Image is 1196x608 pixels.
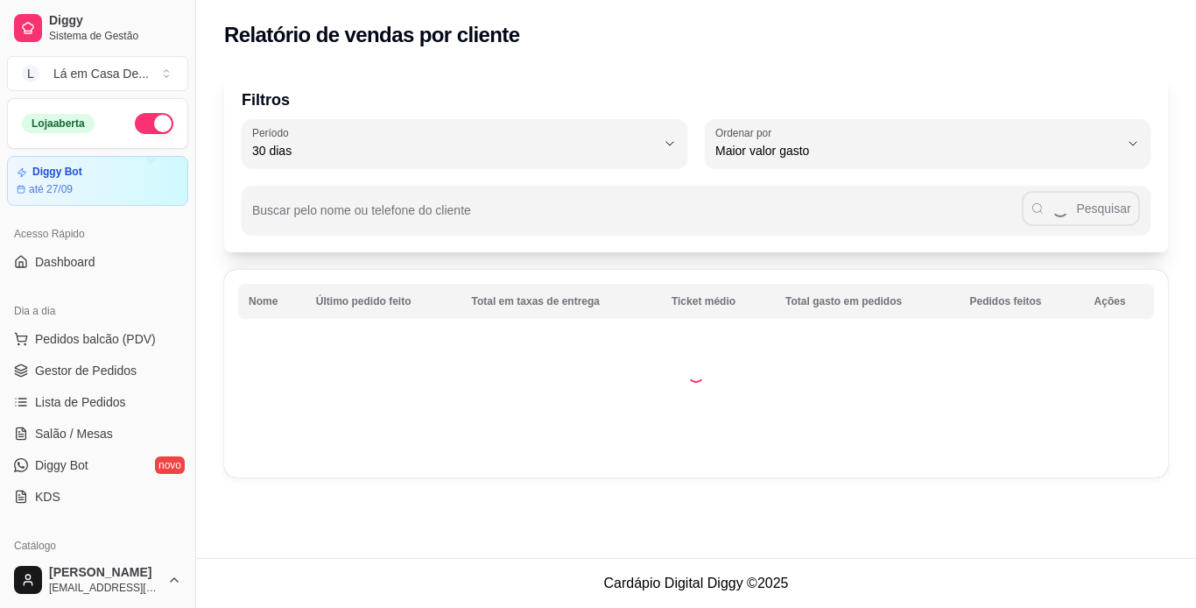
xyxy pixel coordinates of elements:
span: Sistema de Gestão [49,29,181,43]
a: Gestor de Pedidos [7,357,188,385]
div: Acesso Rápido [7,220,188,248]
a: Diggy Botnovo [7,451,188,479]
span: Salão / Mesas [35,425,113,442]
label: Período [252,125,294,140]
span: Lista de Pedidos [35,393,126,411]
div: Loading [687,365,705,383]
a: DiggySistema de Gestão [7,7,188,49]
h2: Relatório de vendas por cliente [224,21,520,49]
button: Pedidos balcão (PDV) [7,325,188,353]
footer: Cardápio Digital Diggy © 2025 [196,558,1196,608]
span: Pedidos balcão (PDV) [35,330,156,348]
span: Diggy [49,13,181,29]
button: Alterar Status [135,113,173,134]
span: Gestor de Pedidos [35,362,137,379]
span: 30 dias [252,142,656,159]
button: Período30 dias [242,119,687,168]
span: [EMAIL_ADDRESS][DOMAIN_NAME] [49,581,160,595]
div: Dia a dia [7,297,188,325]
a: Dashboard [7,248,188,276]
div: Loja aberta [22,114,95,133]
span: [PERSON_NAME] [49,565,160,581]
label: Ordenar por [715,125,777,140]
span: Dashboard [35,253,95,271]
input: Buscar pelo nome ou telefone do cliente [252,209,1022,226]
span: Diggy Bot [35,456,88,474]
a: Salão / Mesas [7,420,188,448]
div: Lá em Casa De ... [53,65,149,82]
a: Lista de Pedidos [7,388,188,416]
button: Ordenar porMaior valor gasto [705,119,1150,168]
span: Maior valor gasto [715,142,1119,159]
span: L [22,65,39,82]
p: Filtros [242,88,1150,112]
button: [PERSON_NAME][EMAIL_ADDRESS][DOMAIN_NAME] [7,559,188,601]
span: KDS [35,488,60,505]
article: Diggy Bot [32,166,82,179]
div: Catálogo [7,532,188,560]
button: Select a team [7,56,188,91]
a: Diggy Botaté 27/09 [7,156,188,206]
article: até 27/09 [29,182,73,196]
a: KDS [7,483,188,511]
